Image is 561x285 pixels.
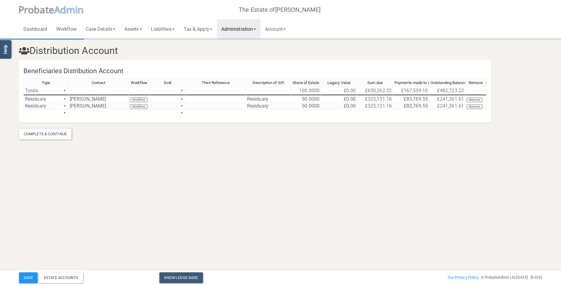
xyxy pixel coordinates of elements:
[60,3,84,16] span: dmin
[291,96,321,103] td: 50.0000
[429,96,465,103] td: £241,361.61
[321,103,357,110] td: £0.00
[62,96,67,102] div: ▼
[23,103,69,110] td: Residuary
[179,110,184,116] div: ▼
[394,80,435,85] span: Payments made to date
[321,87,357,94] td: £0.00
[246,96,291,103] td: Residuary
[19,129,72,139] div: Complete & Continue
[321,96,357,103] td: £0.00
[369,274,547,281] div: - © ProbateAdmin Ltd [DATE] - [DATE]
[327,80,351,85] span: Legacy Value
[130,104,148,109] button: Workflow
[179,96,184,102] div: ▼
[52,19,81,39] a: Workflow
[293,80,319,85] span: Share of Estate
[23,87,69,94] td: Totals
[62,103,67,109] div: ▼
[19,272,38,283] button: Save
[429,103,465,110] td: £241,361.61
[39,272,83,283] div: Estate Accounts
[69,103,129,110] td: [PERSON_NAME]
[130,97,148,102] button: Workflow
[291,103,321,110] td: 50.0000
[357,87,393,94] td: £650,262.32
[120,19,146,39] a: Assets
[54,3,84,16] span: A
[393,96,429,103] td: £83,769.55
[429,87,465,94] td: £482,723.22
[24,3,54,16] span: robate
[253,80,284,85] span: Description of Gift
[431,80,467,85] span: Outstanding Balance
[18,3,54,16] span: P
[467,104,483,109] button: Remove
[131,80,148,85] span: Workflow
[393,103,429,110] td: £83,769.55
[469,80,483,85] span: Remove
[291,87,321,94] td: 100.0000
[179,103,184,109] div: ▼
[146,19,179,39] a: Liabilities
[367,80,383,85] span: Sum due
[260,19,290,39] a: Account
[164,80,171,85] span: DoB
[19,19,52,39] a: Dashboard
[246,103,291,110] td: Residuary
[81,19,120,39] a: Case Details
[179,19,217,39] a: Tax & Apply
[69,96,129,103] td: [PERSON_NAME]
[357,96,393,103] td: £325,131.16
[19,64,500,78] h4: Beneficiaries Distribution Account
[179,87,184,94] div: ▼
[467,97,483,102] button: Remove
[357,103,393,110] td: £325,131.16
[62,87,67,94] div: ▼
[159,272,203,283] a: Knowledge Base
[202,80,230,85] span: Their Reference
[448,275,479,280] a: Our Privacy Policy
[14,45,547,56] h3: Distribution Account
[217,19,260,39] a: Administration
[92,80,105,85] span: Contact
[393,87,429,94] td: £167,539.10
[62,110,67,116] div: ▼
[42,80,50,85] span: Type
[23,96,69,103] td: Residuary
